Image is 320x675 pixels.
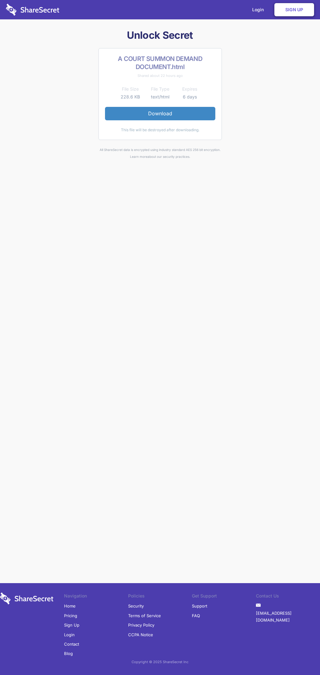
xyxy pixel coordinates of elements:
[105,107,215,120] a: Download
[192,611,200,620] a: FAQ
[116,85,145,93] th: File Size
[128,630,153,639] a: CCPA Notice
[64,620,79,630] a: Sign Up
[128,601,144,611] a: Security
[256,592,320,601] li: Contact Us
[116,93,145,101] td: 228.6 KB
[64,592,128,601] li: Navigation
[64,639,79,649] a: Contact
[145,93,175,101] td: text/html
[192,592,256,601] li: Get Support
[192,601,207,611] a: Support
[128,611,161,620] a: Terms of Service
[105,55,215,71] h2: A COURT SUMMON DEMAND DOCUMENT.html
[128,620,154,630] a: Privacy Policy
[274,3,314,16] a: Sign Up
[130,155,147,158] a: Learn more
[105,72,215,79] div: Shared about 22 hours ago
[105,127,215,133] div: This file will be destroyed after downloading.
[6,4,59,16] img: logo-wordmark-white-trans-d4663122ce5f474addd5e946df7df03e33cb6a1c49d2221995e7729f52c070b2.svg
[64,649,73,658] a: Blog
[175,85,205,93] th: Expires
[64,611,77,620] a: Pricing
[256,608,320,625] a: [EMAIL_ADDRESS][DOMAIN_NAME]
[64,601,76,611] a: Home
[175,93,205,101] td: 6 days
[64,630,75,639] a: Login
[128,592,192,601] li: Policies
[145,85,175,93] th: File Type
